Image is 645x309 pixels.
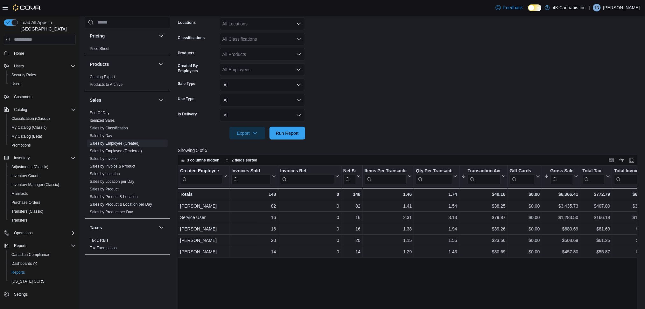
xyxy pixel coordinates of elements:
[11,173,39,178] span: Inventory Count
[276,130,299,136] span: Run Report
[416,168,452,174] div: Qty Per Transaction
[9,80,24,88] a: Users
[510,168,535,174] div: Gift Cards
[14,292,28,297] span: Settings
[90,245,117,250] span: Tax Exemptions
[1,241,78,250] button: Reports
[510,168,540,184] button: Gift Cards
[9,278,47,285] a: [US_STATE] CCRS
[90,126,128,130] a: Sales by Classification
[365,214,412,221] div: 2.31
[231,248,276,256] div: 14
[90,209,133,214] a: Sales by Product per Day
[11,291,30,298] a: Settings
[220,109,305,122] button: All
[365,248,412,256] div: 1.29
[296,21,301,26] button: Open list of options
[416,237,457,244] div: 1.55
[461,237,505,244] div: $23.56
[9,172,41,180] a: Inventory Count
[13,4,41,11] img: Cova
[231,237,276,244] div: 20
[365,225,412,233] div: 1.38
[90,32,105,39] h3: Pricing
[618,156,626,164] button: Display options
[180,168,222,174] div: Created Employee
[9,216,30,224] a: Transfers
[544,168,578,184] button: Gross Sales
[90,61,156,67] button: Products
[231,168,276,184] button: Invoices Sold
[90,46,109,51] a: Price Sheet
[178,156,222,164] button: 3 columns hidden
[493,1,525,14] a: Feedback
[280,225,339,233] div: 0
[544,225,578,233] div: $680.69
[9,190,30,197] a: Manifests
[11,209,43,214] span: Transfers (Classic)
[343,237,361,244] div: 20
[11,290,76,298] span: Settings
[280,168,334,184] div: Invoices Ref
[9,71,39,79] a: Security Roles
[90,156,117,161] span: Sales by Invoice
[6,250,78,259] button: Canadian Compliance
[6,171,78,180] button: Inventory Count
[365,168,412,184] button: Items Per Transaction
[365,168,407,184] div: Items Per Transaction
[231,214,276,221] div: 16
[582,168,605,184] div: Total Tax
[9,269,76,276] span: Reports
[90,171,120,176] span: Sales by Location
[90,179,134,184] span: Sales by Location per Day
[90,164,135,168] a: Sales by Invoice & Product
[90,202,152,207] span: Sales by Product & Location per Day
[9,278,76,285] span: Washington CCRS
[553,4,587,11] p: 4K Cannabis Inc.
[1,92,78,101] button: Customers
[11,270,25,275] span: Reports
[628,156,636,164] button: Enter fullscreen
[582,237,610,244] div: $61.25
[6,114,78,123] button: Classification (Classic)
[90,97,156,103] button: Sales
[90,194,138,199] a: Sales by Product & Location
[90,245,117,250] a: Tax Exemptions
[90,141,140,145] a: Sales by Employee (Created)
[9,260,76,267] span: Dashboards
[90,61,109,67] h3: Products
[343,190,361,198] div: 148
[1,105,78,114] button: Catalog
[9,199,43,206] a: Purchase Orders
[14,94,32,100] span: Customers
[90,133,112,138] a: Sales by Day
[510,225,540,233] div: $0.00
[280,248,339,256] div: 0
[9,124,49,131] a: My Catalog (Classic)
[461,168,505,184] button: Transaction Average
[343,168,361,184] button: Net Sold
[582,248,610,256] div: $55.87
[365,190,412,198] div: 1.46
[467,168,500,174] div: Transaction Average
[9,133,45,140] a: My Catalog (Beta)
[9,115,53,122] a: Classification (Classic)
[461,202,505,210] div: $38.25
[9,190,76,197] span: Manifests
[9,199,76,206] span: Purchase Orders
[11,106,76,113] span: Catalog
[280,214,339,221] div: 0
[11,106,30,113] button: Catalog
[589,4,591,11] p: |
[233,127,261,140] span: Export
[582,202,610,210] div: $407.80
[180,214,227,221] div: Service User
[9,141,76,149] span: Promotions
[90,82,123,86] a: Products to Archive
[9,163,76,171] span: Adjustments (Classic)
[6,207,78,216] button: Transfers (Classic)
[18,19,76,32] span: Load All Apps in [GEOGRAPHIC_DATA]
[90,224,102,230] h3: Taxes
[9,124,76,131] span: My Catalog (Classic)
[9,208,46,215] a: Transfers (Classic)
